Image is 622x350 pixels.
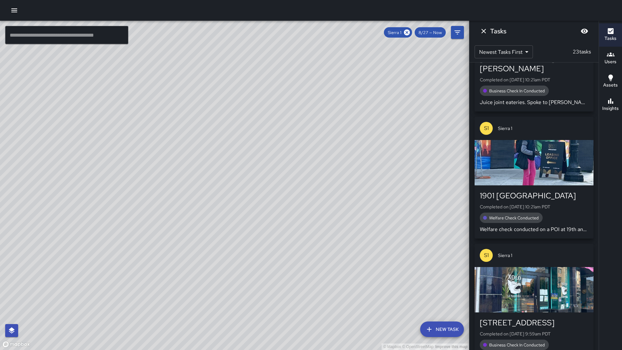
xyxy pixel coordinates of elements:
[599,70,622,93] button: Assets
[485,342,549,348] span: Business Check In Conducted
[490,26,506,36] h6: Tasks
[480,226,588,233] p: Welfare check conducted on a POI at 19th and [GEOGRAPHIC_DATA]. Code 4
[602,105,619,112] h6: Insights
[485,215,543,221] span: Welfare Check Conducted
[498,252,588,259] span: Sierra 1
[599,47,622,70] button: Users
[480,204,588,210] p: Completed on [DATE] 10:21am PDT
[605,58,616,65] h6: Users
[498,125,588,132] span: Sierra 1
[480,76,588,83] p: Completed on [DATE] 10:21am PDT
[420,321,464,337] button: New Task
[599,93,622,117] button: Insights
[475,45,533,58] div: Newest Tasks First
[480,99,588,106] p: Juice joint eateries. Spoke to [PERSON_NAME].
[484,124,489,132] p: S1
[477,25,490,38] button: Dismiss
[578,25,591,38] button: Blur
[484,251,489,259] p: S1
[384,30,405,35] span: Sierra 1
[384,27,412,38] div: Sierra 1
[475,117,593,239] button: S1Sierra 11901 [GEOGRAPHIC_DATA]Completed on [DATE] 10:21am PDTWelfare Check ConductedWelfare che...
[605,35,616,42] h6: Tasks
[480,318,588,328] div: [STREET_ADDRESS]
[570,48,593,56] p: 23 tasks
[603,82,618,89] h6: Assets
[451,26,464,39] button: Filters
[599,23,622,47] button: Tasks
[480,191,588,201] div: 1901 [GEOGRAPHIC_DATA]
[480,53,588,74] div: [STREET_ADDRESS][PERSON_NAME]
[485,88,549,94] span: Business Check In Conducted
[415,30,446,35] span: 8/27 — Now
[480,331,588,337] p: Completed on [DATE] 9:59am PDT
